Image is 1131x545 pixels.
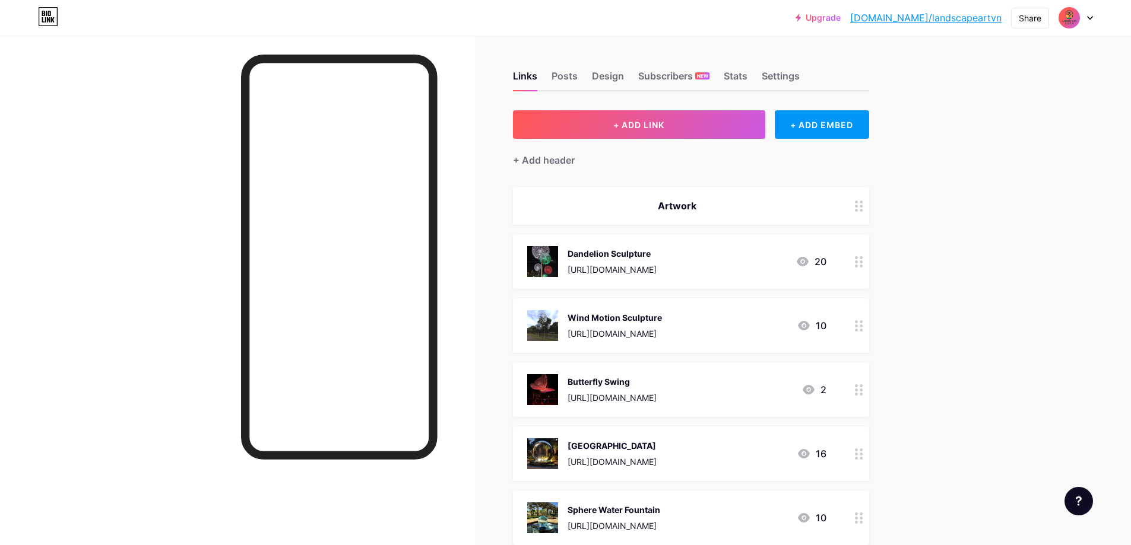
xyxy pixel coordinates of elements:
div: 10 [797,511,826,525]
div: + Add header [513,153,575,167]
div: Share [1019,12,1041,24]
div: [URL][DOMAIN_NAME] [568,391,657,404]
a: Upgrade [796,13,841,23]
img: Wind Motion Sculpture [527,310,558,341]
img: Sphere Water Fountain [527,502,558,533]
span: + ADD LINK [613,120,664,130]
img: Moon Gate Fountain [527,438,558,469]
div: [URL][DOMAIN_NAME] [568,455,657,468]
div: Butterfly Swing [568,375,657,388]
img: Butterfly Swing [527,374,558,405]
img: Dandelion Sculpture [527,246,558,277]
div: Subscribers [638,69,709,90]
div: Dandelion Sculpture [568,247,657,260]
div: Settings [762,69,800,90]
div: Artwork [527,199,826,213]
div: Stats [724,69,747,90]
div: [URL][DOMAIN_NAME] [568,263,657,276]
div: Posts [552,69,578,90]
span: NEW [697,72,708,79]
div: Design [592,69,624,90]
div: Links [513,69,537,90]
div: + ADD EMBED [775,110,869,139]
img: landscapeartvn [1058,7,1081,29]
div: Wind Motion Sculpture [568,311,662,324]
div: 16 [797,447,826,461]
div: [URL][DOMAIN_NAME] [568,327,662,340]
div: [URL][DOMAIN_NAME] [568,519,660,532]
div: Sphere Water Fountain [568,503,660,516]
a: [DOMAIN_NAME]/landscapeartvn [850,11,1002,25]
div: 20 [796,254,826,269]
div: [GEOGRAPHIC_DATA] [568,439,657,452]
button: + ADD LINK [513,110,765,139]
div: 2 [801,383,826,397]
div: 10 [797,318,826,333]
